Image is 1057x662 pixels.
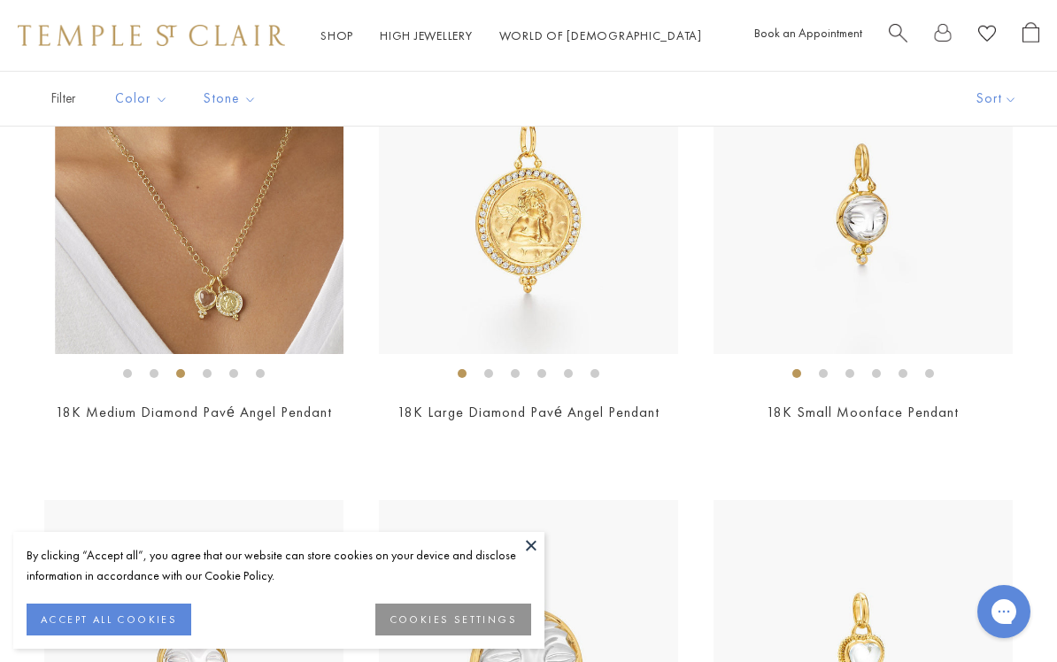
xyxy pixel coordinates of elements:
[380,27,473,43] a: High JewelleryHigh Jewellery
[714,55,1013,354] img: P71852-CRMNFC10
[968,579,1039,644] iframe: Gorgias live chat messenger
[55,55,354,354] img: AP10-PAVE
[18,25,285,46] img: Temple St. Clair
[1022,22,1039,50] a: Open Shopping Bag
[56,403,332,421] a: 18K Medium Diamond Pavé Angel Pendant
[106,88,181,110] span: Color
[499,27,702,43] a: World of [DEMOGRAPHIC_DATA]World of [DEMOGRAPHIC_DATA]
[375,604,531,635] button: COOKIES SETTINGS
[754,25,862,41] a: Book an Appointment
[767,403,959,421] a: 18K Small Moonface Pendant
[937,72,1057,126] button: Show sort by
[102,79,181,119] button: Color
[320,27,353,43] a: ShopShop
[397,403,660,421] a: 18K Large Diamond Pavé Angel Pendant
[27,545,531,586] div: By clicking “Accept all”, you agree that our website can store cookies on your device and disclos...
[978,22,996,50] a: View Wishlist
[320,25,702,47] nav: Main navigation
[27,604,191,635] button: ACCEPT ALL COOKIES
[195,88,270,110] span: Stone
[379,55,678,354] img: AP10-PAVE
[190,79,270,119] button: Stone
[889,22,907,50] a: Search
